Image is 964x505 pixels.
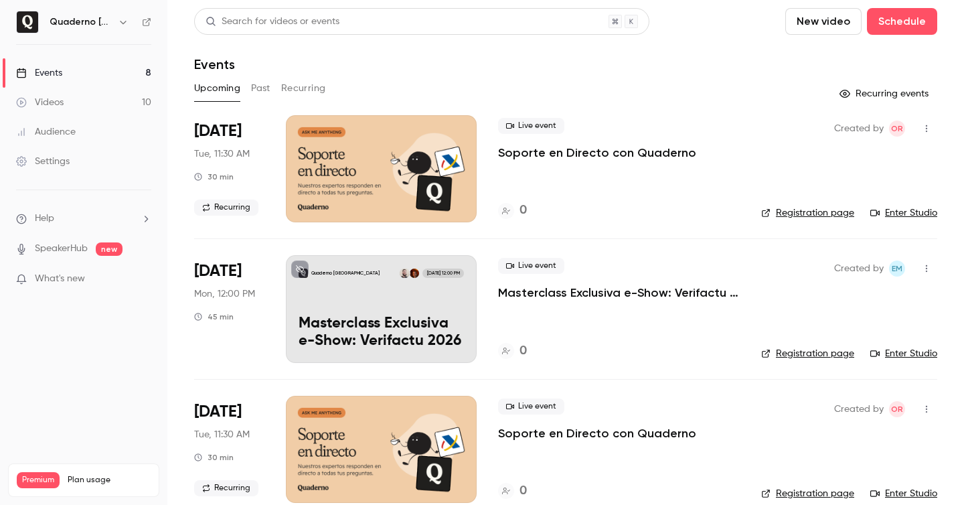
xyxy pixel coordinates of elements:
a: Masterclass Exclusiva e-Show: Verifactu 2026 [498,285,740,301]
span: Recurring [194,480,258,496]
h4: 0 [519,202,527,220]
span: OR [891,121,903,137]
a: SpeakerHub [35,242,88,256]
a: Enter Studio [870,347,937,360]
h4: 0 [519,342,527,360]
span: Tue, 11:30 AM [194,147,250,161]
span: Premium [17,472,60,488]
div: Videos [16,96,64,109]
h4: 0 [519,482,527,500]
button: Upcoming [194,78,240,99]
img: Quaderno España [17,11,38,33]
span: new [96,242,123,256]
a: Enter Studio [870,206,937,220]
span: OR [891,401,903,417]
div: Nov 3 Mon, 12:00 PM (Europe/Madrid) [194,255,264,362]
span: Mon, 12:00 PM [194,287,255,301]
div: Audience [16,125,76,139]
button: Recurring [281,78,326,99]
div: 30 min [194,452,234,463]
span: [DATE] [194,121,242,142]
img: Carlos Hernández [410,269,419,278]
a: Masterclass Exclusiva e-Show: Verifactu 2026Quaderno [GEOGRAPHIC_DATA]Carlos HernándezJairo Fumer... [286,255,477,362]
a: Registration page [761,206,854,220]
span: [DATE] 12:00 PM [422,269,463,278]
div: 30 min [194,171,234,182]
div: Nov 4 Tue, 11:30 AM (Europe/Madrid) [194,396,264,503]
span: Created by [834,401,884,417]
span: [DATE] [194,401,242,423]
span: Plan usage [68,475,151,486]
span: Olivia Rose [889,121,905,137]
button: Schedule [867,8,937,35]
p: Quaderno [GEOGRAPHIC_DATA] [311,270,380,277]
a: 0 [498,202,527,220]
img: Jairo Fumero [400,269,409,278]
p: Masterclass Exclusiva e-Show: Verifactu 2026 [299,315,464,350]
span: Live event [498,399,564,415]
div: Settings [16,155,70,168]
button: New video [785,8,862,35]
a: Enter Studio [870,487,937,500]
span: Created by [834,261,884,277]
li: help-dropdown-opener [16,212,151,226]
span: Tue, 11:30 AM [194,428,250,441]
a: Soporte en Directo con Quaderno [498,425,696,441]
span: Created by [834,121,884,137]
div: Search for videos or events [206,15,339,29]
span: Live event [498,118,564,134]
a: 0 [498,482,527,500]
span: Recurring [194,200,258,216]
button: Recurring events [833,83,937,104]
div: Events [16,66,62,80]
h1: Events [194,56,235,72]
a: 0 [498,342,527,360]
span: Live event [498,258,564,274]
span: EM [892,261,902,277]
a: Registration page [761,487,854,500]
div: Oct 21 Tue, 11:30 AM (Europe/Madrid) [194,115,264,222]
a: Soporte en Directo con Quaderno [498,145,696,161]
span: [DATE] [194,261,242,282]
div: 45 min [194,311,234,322]
span: Olivia Rose [889,401,905,417]
a: Registration page [761,347,854,360]
iframe: Noticeable Trigger [135,273,151,285]
h6: Quaderno [GEOGRAPHIC_DATA] [50,15,112,29]
span: Eileen McRae [889,261,905,277]
span: Help [35,212,54,226]
span: What's new [35,272,85,286]
button: Past [251,78,270,99]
